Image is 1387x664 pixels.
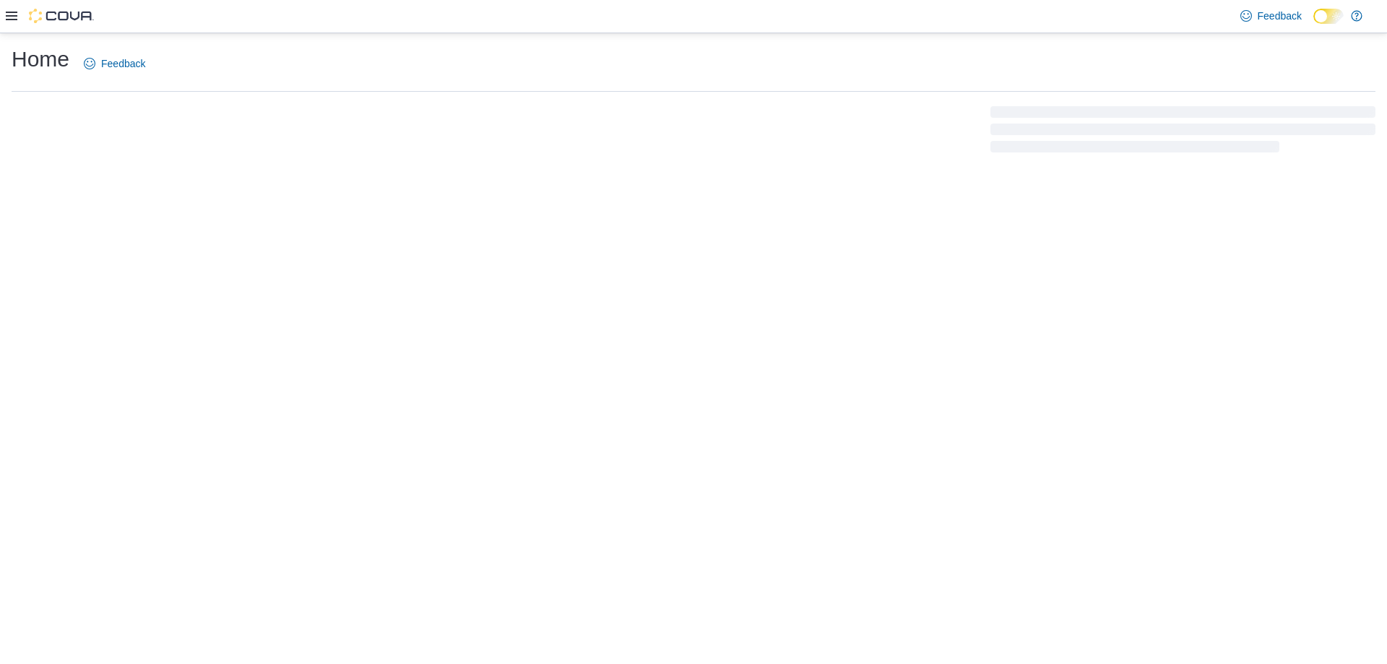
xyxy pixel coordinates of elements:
[78,49,151,78] a: Feedback
[990,109,1375,155] span: Loading
[12,45,69,74] h1: Home
[101,56,145,71] span: Feedback
[1313,9,1344,24] input: Dark Mode
[29,9,94,23] img: Cova
[1258,9,1302,23] span: Feedback
[1235,1,1308,30] a: Feedback
[1313,24,1314,25] span: Dark Mode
